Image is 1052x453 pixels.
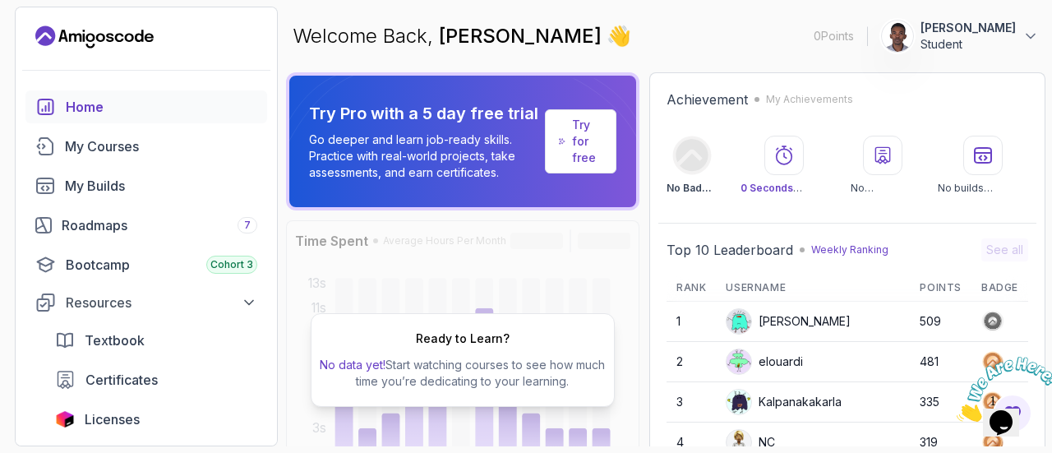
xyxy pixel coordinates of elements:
[85,370,158,390] span: Certificates
[950,350,1052,428] iframe: chat widget
[35,24,154,50] a: Landing page
[45,363,267,396] a: certificates
[882,21,913,52] img: user profile image
[667,382,716,423] td: 3
[25,90,267,123] a: home
[439,24,607,48] span: [PERSON_NAME]
[85,331,145,350] span: Textbook
[45,324,267,357] a: textbook
[66,97,257,117] div: Home
[65,136,257,156] div: My Courses
[851,182,914,195] p: No certificates
[910,275,971,302] th: Points
[7,7,13,21] span: 1
[766,93,853,106] p: My Achievements
[727,349,751,374] img: default monster avatar
[727,390,751,414] img: default monster avatar
[981,238,1028,261] button: See all
[545,109,616,173] a: Try for free
[910,302,971,342] td: 509
[667,342,716,382] td: 2
[910,342,971,382] td: 481
[726,349,803,375] div: elouardi
[667,275,716,302] th: Rank
[55,411,75,428] img: jetbrains icon
[66,293,257,312] div: Resources
[881,20,1039,53] button: user profile image[PERSON_NAME]Student
[726,308,851,335] div: [PERSON_NAME]
[309,132,538,181] p: Go deeper and learn job-ready skills. Practice with real-world projects, take assessments, and ea...
[667,240,793,260] h2: Top 10 Leaderboard
[741,182,828,195] p: Watched
[971,275,1028,302] th: Badge
[606,21,633,50] span: 👋
[814,28,854,44] p: 0 Points
[416,331,510,347] h2: Ready to Learn?
[811,243,888,257] p: Weekly Ranking
[66,255,257,275] div: Bootcamp
[25,130,267,163] a: courses
[244,219,251,232] span: 7
[25,169,267,202] a: builds
[62,215,257,235] div: Roadmaps
[716,275,910,302] th: Username
[920,20,1016,36] p: [PERSON_NAME]
[938,182,1028,195] p: No builds completed
[572,117,602,166] a: Try for free
[726,389,842,415] div: Kalpanakakarla
[85,409,140,429] span: Licenses
[920,36,1016,53] p: Student
[45,403,267,436] a: licenses
[25,248,267,281] a: bootcamp
[25,288,267,317] button: Resources
[320,358,385,372] span: No data yet!
[667,90,748,109] h2: Achievement
[25,209,267,242] a: roadmaps
[65,176,257,196] div: My Builds
[210,258,253,271] span: Cohort 3
[318,357,607,390] p: Start watching courses to see how much time you’re dedicating to your learning.
[7,7,108,72] img: Chat attention grabber
[741,182,802,194] span: 0 Seconds
[910,382,971,423] td: 335
[727,309,751,334] img: default monster avatar
[667,182,717,195] p: No Badge :(
[309,102,538,125] p: Try Pro with a 5 day free trial
[293,23,631,49] p: Welcome Back,
[667,302,716,342] td: 1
